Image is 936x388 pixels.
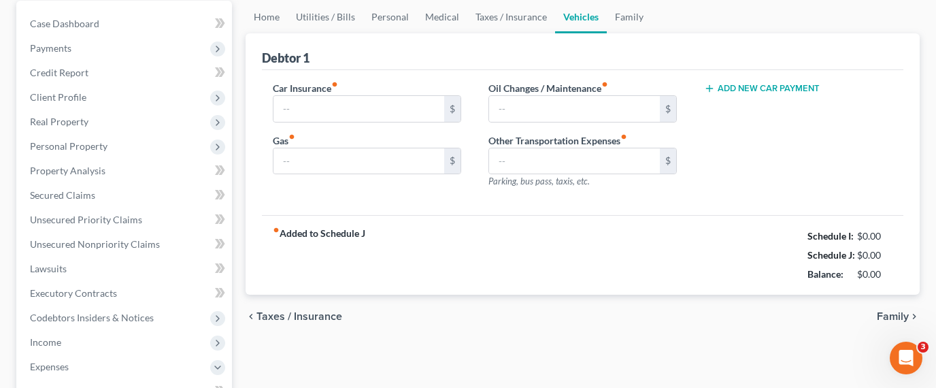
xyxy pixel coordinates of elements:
a: Home [246,1,288,33]
span: 3 [918,342,929,353]
div: $ [444,96,461,122]
div: $0.00 [857,229,893,243]
a: Taxes / Insurance [467,1,555,33]
label: Oil Changes / Maintenance [488,81,608,95]
i: chevron_left [246,311,256,322]
button: Add New Car Payment [704,83,820,94]
input: -- [273,148,444,174]
strong: Schedule J: [807,249,855,261]
div: $ [660,148,676,174]
i: fiber_manual_record [273,227,280,233]
div: $0.00 [857,248,893,262]
div: Debtor 1 [262,50,310,66]
a: Vehicles [555,1,607,33]
label: Other Transportation Expenses [488,133,627,148]
a: Family [607,1,652,33]
span: Lawsuits [30,263,67,274]
a: Credit Report [19,61,232,85]
a: Medical [417,1,467,33]
div: $ [444,148,461,174]
span: Income [30,336,61,348]
span: Secured Claims [30,189,95,201]
span: Parking, bus pass, taxis, etc. [488,176,590,187]
span: Family [877,311,909,322]
button: chevron_left Taxes / Insurance [246,311,342,322]
span: Credit Report [30,67,88,78]
i: fiber_manual_record [331,81,338,88]
a: Unsecured Priority Claims [19,208,232,232]
div: $0.00 [857,268,893,281]
i: fiber_manual_record [620,133,627,140]
a: Utilities / Bills [288,1,363,33]
input: -- [273,96,444,122]
label: Gas [273,133,295,148]
span: Case Dashboard [30,18,99,29]
span: Expenses [30,361,69,372]
span: Real Property [30,116,88,127]
strong: Balance: [807,268,843,280]
button: Family chevron_right [877,311,920,322]
a: Secured Claims [19,183,232,208]
a: Lawsuits [19,257,232,281]
input: -- [489,148,660,174]
input: -- [489,96,660,122]
span: Executory Contracts [30,287,117,299]
a: Executory Contracts [19,281,232,306]
i: fiber_manual_record [288,133,295,140]
i: chevron_right [909,311,920,322]
strong: Schedule I: [807,230,854,242]
a: Personal [363,1,417,33]
a: Unsecured Nonpriority Claims [19,232,232,257]
strong: Added to Schedule J [273,227,365,284]
div: $ [660,96,676,122]
span: Codebtors Insiders & Notices [30,312,154,323]
span: Payments [30,42,71,54]
span: Unsecured Nonpriority Claims [30,238,160,250]
iframe: Intercom live chat [890,342,922,374]
span: Client Profile [30,91,86,103]
label: Car Insurance [273,81,338,95]
a: Case Dashboard [19,12,232,36]
span: Unsecured Priority Claims [30,214,142,225]
span: Personal Property [30,140,107,152]
span: Taxes / Insurance [256,311,342,322]
i: fiber_manual_record [601,81,608,88]
span: Property Analysis [30,165,105,176]
a: Property Analysis [19,159,232,183]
